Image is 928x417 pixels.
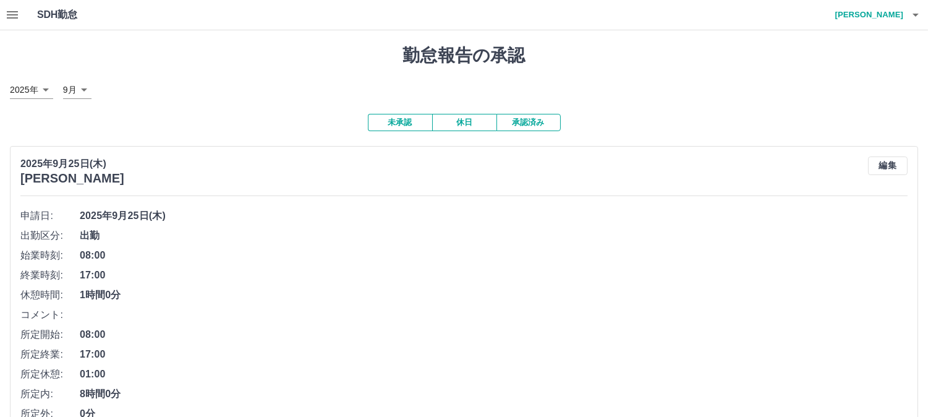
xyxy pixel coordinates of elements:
span: 17:00 [80,347,908,362]
span: 8時間0分 [80,387,908,402]
div: 2025年 [10,81,53,99]
span: 出勤区分: [20,228,80,243]
span: 出勤 [80,228,908,243]
span: 01:00 [80,367,908,382]
span: 08:00 [80,327,908,342]
span: 17:00 [80,268,908,283]
div: 9月 [63,81,92,99]
span: 08:00 [80,248,908,263]
button: 未承認 [368,114,432,131]
span: 終業時刻: [20,268,80,283]
span: 1時間0分 [80,288,908,303]
span: 所定休憩: [20,367,80,382]
p: 2025年9月25日(木) [20,157,124,171]
button: 承認済み [496,114,561,131]
span: コメント: [20,307,80,322]
button: 編集 [868,157,908,175]
button: 休日 [432,114,496,131]
span: 所定開始: [20,327,80,342]
span: 所定内: [20,387,80,402]
span: 始業時刻: [20,248,80,263]
span: 休憩時間: [20,288,80,303]
span: 申請日: [20,208,80,223]
h3: [PERSON_NAME] [20,171,124,186]
h1: 勤怠報告の承認 [10,45,918,66]
span: 2025年9月25日(木) [80,208,908,223]
span: 所定終業: [20,347,80,362]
